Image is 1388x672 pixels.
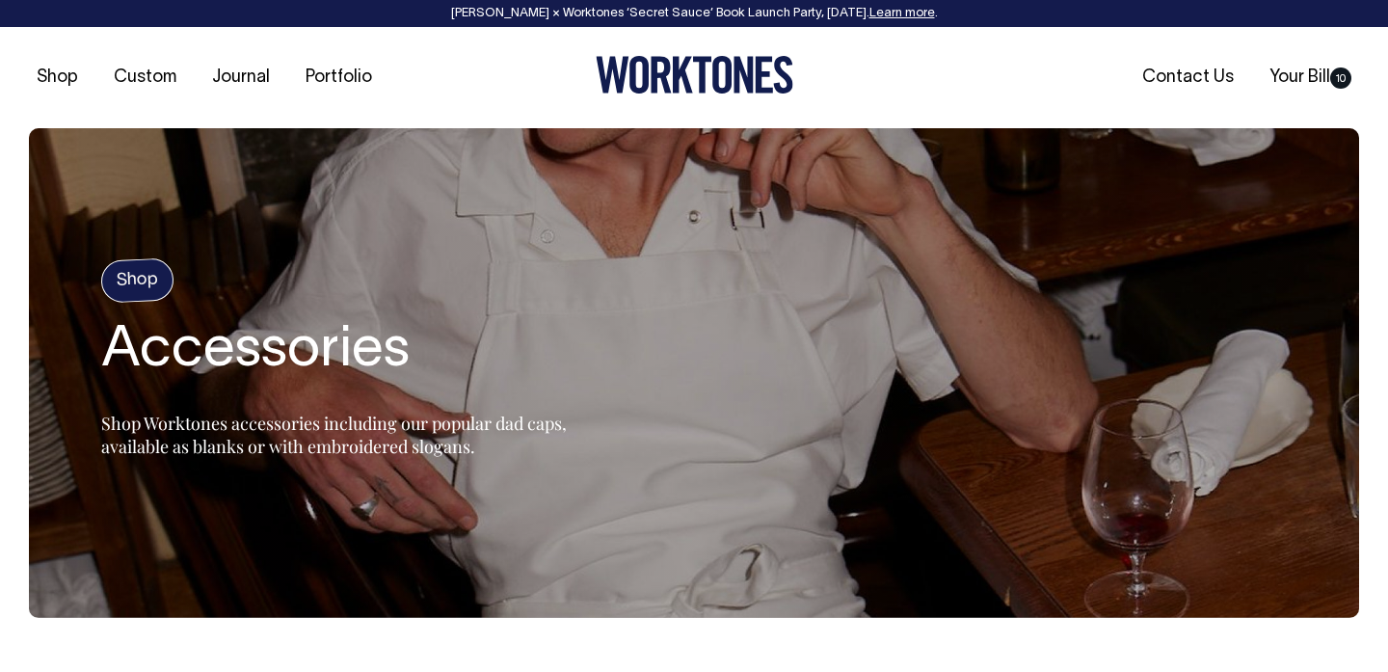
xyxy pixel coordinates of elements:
a: Shop [29,62,86,94]
a: Journal [204,62,278,94]
a: Your Bill10 [1262,62,1359,94]
h4: Shop [100,258,174,304]
span: Shop Worktones accessories including our popular dad caps, available as blanks or with embroidere... [101,412,567,458]
a: Learn more [869,8,935,19]
a: Contact Us [1134,62,1241,94]
h2: Accessories [101,321,583,383]
a: Custom [106,62,184,94]
span: 10 [1330,67,1351,89]
div: [PERSON_NAME] × Worktones ‘Secret Sauce’ Book Launch Party, [DATE]. . [19,7,1369,20]
a: Portfolio [298,62,380,94]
